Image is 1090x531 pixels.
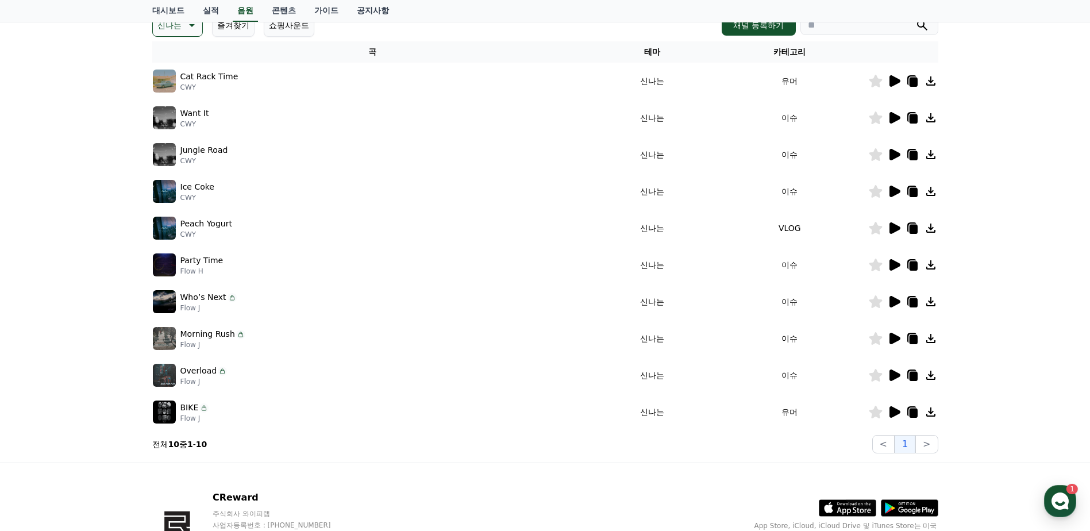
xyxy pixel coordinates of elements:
[592,99,711,136] td: 신나는
[872,435,895,453] button: <
[213,509,353,518] p: 주식회사 와이피랩
[180,291,226,303] p: Who’s Next
[153,364,176,387] img: music
[180,218,232,230] p: Peach Yogurt
[180,414,209,423] p: Flow J
[180,267,224,276] p: Flow H
[722,15,795,36] button: 채널 등록하기
[153,401,176,424] img: music
[180,340,245,349] p: Flow J
[264,14,314,37] button: 쇼핑사운드
[895,435,915,453] button: 1
[148,364,221,393] a: 설정
[168,440,179,449] strong: 10
[76,364,148,393] a: 1대화
[187,440,193,449] strong: 1
[213,491,353,505] p: CReward
[180,83,238,92] p: CWY
[3,364,76,393] a: 홈
[711,173,868,210] td: 이슈
[153,327,176,350] img: music
[711,320,868,357] td: 이슈
[711,99,868,136] td: 이슈
[180,193,214,202] p: CWY
[153,217,176,240] img: music
[152,41,593,63] th: 곡
[153,290,176,313] img: music
[180,144,228,156] p: Jungle Road
[212,14,255,37] button: 즐겨찾기
[915,435,938,453] button: >
[180,377,228,386] p: Flow J
[711,63,868,99] td: 유머
[592,283,711,320] td: 신나는
[178,382,191,391] span: 설정
[180,230,232,239] p: CWY
[153,70,176,93] img: music
[180,120,209,129] p: CWY
[711,247,868,283] td: 이슈
[157,17,182,33] p: 신나는
[196,440,207,449] strong: 10
[153,180,176,203] img: music
[592,394,711,430] td: 신나는
[117,364,121,373] span: 1
[213,521,353,530] p: 사업자등록번호 : [PHONE_NUMBER]
[592,320,711,357] td: 신나는
[592,136,711,173] td: 신나는
[180,328,235,340] p: Morning Rush
[711,357,868,394] td: 이슈
[711,41,868,63] th: 카테고리
[592,173,711,210] td: 신나는
[711,394,868,430] td: 유머
[180,71,238,83] p: Cat Rack Time
[592,63,711,99] td: 신나는
[153,106,176,129] img: music
[180,255,224,267] p: Party Time
[180,181,214,193] p: Ice Coke
[105,382,119,391] span: 대화
[592,210,711,247] td: 신나는
[592,41,711,63] th: 테마
[592,247,711,283] td: 신나는
[592,357,711,394] td: 신나는
[152,438,207,450] p: 전체 중 -
[711,210,868,247] td: VLOG
[711,283,868,320] td: 이슈
[153,253,176,276] img: music
[180,156,228,166] p: CWY
[153,143,176,166] img: music
[152,14,203,37] button: 신나는
[36,382,43,391] span: 홈
[711,136,868,173] td: 이슈
[180,365,217,377] p: Overload
[180,402,199,414] p: BIKE
[180,107,209,120] p: Want It
[180,303,237,313] p: Flow J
